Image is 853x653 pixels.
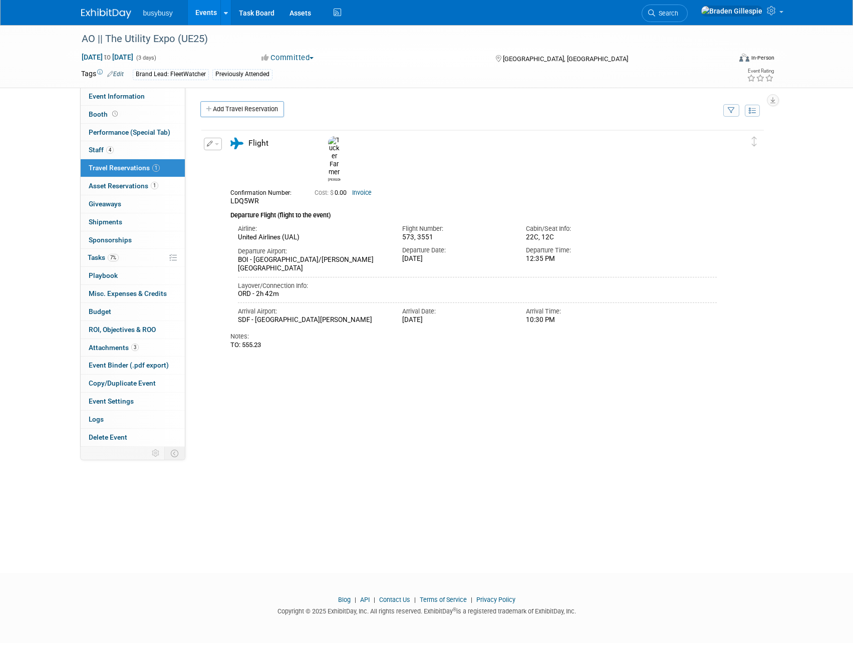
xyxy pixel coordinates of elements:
[89,92,145,100] span: Event Information
[81,375,185,392] a: Copy/Duplicate Event
[238,290,717,298] div: ORD - 2h 42m
[326,136,343,182] div: Tucker Farmer
[453,607,456,612] sup: ®
[89,200,121,208] span: Giveaways
[81,213,185,231] a: Shipments
[81,339,185,357] a: Attachments3
[230,341,717,349] div: TO: 555.23
[89,415,104,423] span: Logs
[315,189,351,196] span: 0.00
[81,249,185,266] a: Tasks7%
[89,361,169,369] span: Event Binder (.pdf export)
[642,5,688,22] a: Search
[108,254,119,261] span: 7%
[352,189,372,196] a: Invoice
[107,71,124,78] a: Edit
[328,176,341,182] div: Tucker Farmer
[89,325,156,334] span: ROI, Objectives & ROO
[81,88,185,105] a: Event Information
[751,54,774,62] div: In-Person
[238,256,388,273] div: BOI - [GEOGRAPHIC_DATA]/[PERSON_NAME][GEOGRAPHIC_DATA]
[248,139,268,148] span: Flight
[402,246,511,255] div: Departure Date:
[655,10,678,17] span: Search
[110,110,120,118] span: Booth not reserved yet
[728,108,735,114] i: Filter by Traveler
[147,447,165,460] td: Personalize Event Tab Strip
[81,357,185,374] a: Event Binder (.pdf export)
[89,128,170,136] span: Performance (Special Tab)
[88,253,119,261] span: Tasks
[81,9,131,19] img: ExhibitDay
[526,307,635,316] div: Arrival Time:
[81,69,124,80] td: Tags
[360,596,370,603] a: API
[106,146,114,154] span: 4
[315,189,335,196] span: Cost: $
[747,69,774,74] div: Event Rating
[103,53,112,61] span: to
[81,141,185,159] a: Staff4
[78,30,716,48] div: AO || The Utility Expo (UE25)
[238,233,388,242] div: United Airlines (UAL)
[230,197,259,205] span: LDQ5WR
[81,195,185,213] a: Giveaways
[238,247,388,256] div: Departure Airport:
[81,303,185,320] a: Budget
[133,69,209,80] div: Brand Lead: FleetWatcher
[402,255,511,263] div: [DATE]
[238,224,388,233] div: Airline:
[89,271,118,279] span: Playbook
[412,596,418,603] span: |
[131,344,139,351] span: 3
[238,281,717,290] div: Layover/Connection Info:
[89,344,139,352] span: Attachments
[230,138,243,149] i: Flight
[212,69,272,80] div: Previously Attended
[152,164,160,172] span: 1
[230,332,717,341] div: Notes:
[143,9,173,17] span: busybusy
[89,110,120,118] span: Booth
[89,182,158,190] span: Asset Reservations
[81,106,185,123] a: Booth
[81,393,185,410] a: Event Settings
[81,429,185,446] a: Delete Event
[328,136,341,176] img: Tucker Farmer
[503,55,628,63] span: [GEOGRAPHIC_DATA], [GEOGRAPHIC_DATA]
[81,321,185,339] a: ROI, Objectives & ROO
[526,246,635,255] div: Departure Time:
[526,255,635,263] div: 12:35 PM
[468,596,475,603] span: |
[164,447,185,460] td: Toggle Event Tabs
[151,182,158,189] span: 1
[379,596,410,603] a: Contact Us
[526,224,635,233] div: Cabin/Seat Info:
[89,164,160,172] span: Travel Reservations
[752,137,757,147] i: Click and drag to move item
[81,267,185,284] a: Playbook
[81,53,134,62] span: [DATE] [DATE]
[89,146,114,154] span: Staff
[526,233,635,241] div: 22C, 12C
[89,289,167,297] span: Misc. Expenses & Credits
[526,316,635,324] div: 10:30 PM
[81,124,185,141] a: Performance (Special Tab)
[89,236,132,244] span: Sponsorships
[420,596,467,603] a: Terms of Service
[135,55,156,61] span: (3 days)
[89,397,134,405] span: Event Settings
[89,307,111,315] span: Budget
[81,159,185,177] a: Travel Reservations1
[352,596,359,603] span: |
[338,596,351,603] a: Blog
[89,218,122,226] span: Shipments
[371,596,378,603] span: |
[81,177,185,195] a: Asset Reservations1
[402,233,511,242] div: 573, 3551
[200,101,284,117] a: Add Travel Reservation
[238,316,388,324] div: SDF - [GEOGRAPHIC_DATA][PERSON_NAME]
[402,224,511,233] div: Flight Number:
[402,307,511,316] div: Arrival Date:
[476,596,515,603] a: Privacy Policy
